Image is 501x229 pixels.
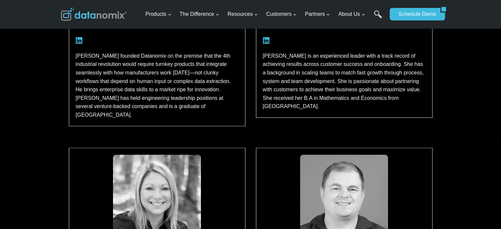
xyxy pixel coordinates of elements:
p: [PERSON_NAME] is an experienced leader with a track record of achieving results across customer s... [263,52,426,111]
span: Customers [266,10,297,18]
span: The Difference [180,10,219,18]
nav: Primary Navigation [143,4,386,25]
img: Datanomix [61,8,127,21]
span: Partners [305,10,330,18]
span: Products [145,10,171,18]
span: About Us [338,10,365,18]
a: Schedule Demo [390,8,440,20]
p: [PERSON_NAME] founded Datanomix on the premise that the 4th industrial revolution would require t... [76,52,238,119]
span: Resources [228,10,258,18]
a: Search [374,10,382,25]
